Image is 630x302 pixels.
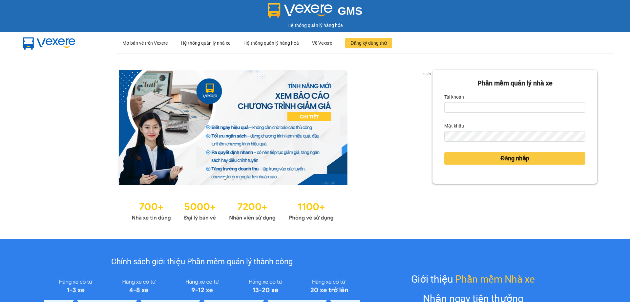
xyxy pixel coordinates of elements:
[345,38,392,48] button: Đăng ký dùng thử
[444,121,464,131] label: Mật khẩu
[444,78,585,88] div: Phần mềm quản lý nhà xe
[2,22,628,29] div: Hệ thống quản lý hàng hóa
[44,256,360,268] div: Chính sách giới thiệu Phần mềm quản lý thành công
[444,92,464,102] label: Tài khoản
[268,3,333,18] img: logo 2
[223,177,226,179] li: slide item 1
[350,39,387,47] span: Đăng ký dùng thử
[132,198,334,223] img: Statistics.png
[500,154,529,163] span: Đăng nhập
[122,33,168,54] div: Mở bán vé trên Vexere
[421,70,432,78] p: 1 of 3
[239,177,242,179] li: slide item 3
[455,271,535,287] span: Phần mềm Nhà xe
[411,271,535,287] div: Giới thiệu
[423,70,432,185] button: next slide / item
[312,33,332,54] div: Về Vexere
[231,177,234,179] li: slide item 2
[338,5,362,17] span: GMS
[181,33,230,54] div: Hệ thống quản lý nhà xe
[444,152,585,165] button: Đăng nhập
[268,10,363,15] a: GMS
[33,70,42,185] button: previous slide / item
[444,102,585,113] input: Tài khoản
[16,32,82,54] img: mbUUG5Q.png
[243,33,299,54] div: Hệ thống quản lý hàng hoá
[444,131,585,142] input: Mật khẩu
